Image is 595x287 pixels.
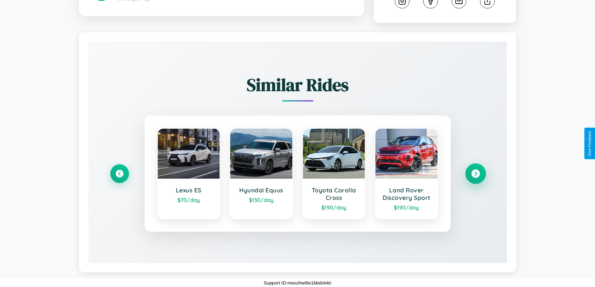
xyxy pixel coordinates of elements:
[264,279,331,287] p: Support ID: meozhw9tx1bbdxti4ri
[236,196,286,203] div: $ 130 /day
[302,128,366,219] a: Toyota Corolla Cross$190/day
[230,128,293,219] a: Hyundai Equus$130/day
[375,128,438,219] a: Land Rover Discovery Sport$190/day
[309,186,359,201] h3: Toyota Corolla Cross
[164,196,214,203] div: $ 70 /day
[110,73,485,97] h2: Similar Rides
[236,186,286,194] h3: Hyundai Equus
[164,186,214,194] h3: Lexus ES
[157,128,221,219] a: Lexus ES$70/day
[382,186,431,201] h3: Land Rover Discovery Sport
[309,204,359,211] div: $ 190 /day
[382,204,431,211] div: $ 190 /day
[588,131,592,156] div: Give Feedback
